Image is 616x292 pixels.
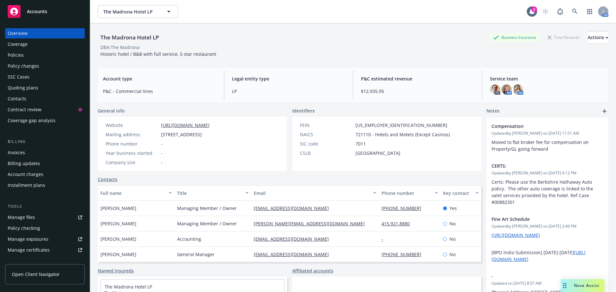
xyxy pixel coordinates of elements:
[544,33,583,41] div: Total Rewards
[355,122,447,129] span: [US_EMPLOYER_IDENTIFICATION_NUMBER]
[254,205,334,211] a: [EMAIL_ADDRESS][DOMAIN_NAME]
[355,131,450,138] span: 721110 - Hotels and Motels (Except Casinos)
[103,75,216,82] span: Account type
[355,140,366,147] span: 7011
[8,169,43,179] div: Account charges
[449,251,456,258] span: No
[8,61,39,71] div: Policy changes
[161,150,163,156] span: -
[492,249,603,263] p: [BPO Indio Submission] [DATE]-[DATE]
[300,122,353,129] div: FEIN
[486,107,500,115] span: Notes
[8,180,45,190] div: Installment plans
[381,236,388,242] a: -
[100,205,136,212] span: [PERSON_NAME]
[5,104,85,115] a: Contract review
[492,130,603,136] span: Updated by [PERSON_NAME] on [DATE] 11:51 AM
[8,72,30,82] div: SSC Cases
[98,185,175,201] button: Full name
[161,131,202,138] span: [STREET_ADDRESS]
[177,236,201,242] span: Accounting
[5,3,85,21] a: Accounts
[5,61,85,71] a: Policy changes
[254,190,369,196] div: Email
[8,83,38,93] div: Quoting plans
[5,72,85,82] a: SSC Cases
[5,158,85,169] a: Billing updates
[379,185,440,201] button: Phone number
[177,205,237,212] span: Managing Member / Owner
[300,150,353,156] div: CSLB
[588,31,608,44] button: Actions
[8,28,28,38] div: Overview
[232,75,345,82] span: Legal entity type
[5,180,85,190] a: Installment plans
[254,251,334,257] a: [EMAIL_ADDRESS][DOMAIN_NAME]
[5,256,85,266] a: Manage claims
[441,185,481,201] button: Key contact
[8,115,56,126] div: Coverage gap analysis
[5,50,85,60] a: Policies
[492,123,586,129] span: Compensation
[254,236,334,242] a: [EMAIL_ADDRESS][DOMAIN_NAME]
[27,9,47,14] span: Accounts
[106,150,158,156] div: Year business started
[5,115,85,126] a: Coverage gap analysis
[98,176,117,183] a: Contacts
[381,205,426,211] a: [PHONE_NUMBER]
[98,33,161,42] div: The Madrona Hotel LP
[106,131,158,138] div: Mailing address
[492,223,603,229] span: Updated by [PERSON_NAME] on [DATE] 2:46 PM
[100,251,136,258] span: [PERSON_NAME]
[5,245,85,255] a: Manage certificates
[5,169,85,179] a: Account charges
[449,205,457,212] span: Yes
[106,159,158,166] div: Company size
[554,5,567,18] a: Report a Bug
[486,157,608,211] div: CERTS:Updatedby [PERSON_NAME] on [DATE] 6:12 PMCerts: Please use the Berkshire Hathaway Auto poli...
[490,33,539,41] div: Business Insurance
[98,107,125,114] span: General info
[232,88,345,95] span: LP
[177,220,237,227] span: Managing Member / Owner
[100,236,136,242] span: [PERSON_NAME]
[492,232,540,238] a: [URL][DOMAIN_NAME]
[8,234,48,244] div: Manage exposures
[381,251,426,257] a: [PHONE_NUMBER]
[492,273,586,279] span: -
[449,220,456,227] span: No
[5,94,85,104] a: Contacts
[490,75,603,82] span: Service team
[361,75,474,82] span: P&C estimated revenue
[492,170,603,176] span: Updated by [PERSON_NAME] on [DATE] 6:12 PM
[492,216,586,222] span: Fine Art Schedule
[8,223,40,233] div: Policy checking
[251,185,379,201] button: Email
[561,279,569,292] div: Drag to move
[292,107,315,114] span: Identifiers
[5,83,85,93] a: Quoting plans
[381,221,415,227] a: 415.921.8880
[443,190,472,196] div: Key contact
[8,212,35,222] div: Manage files
[449,236,456,242] span: No
[8,245,50,255] div: Manage certificates
[561,279,604,292] button: Nova Assist
[12,271,60,278] span: Open Client Navigator
[5,147,85,158] a: Invoices
[492,163,586,169] span: CERTS:
[531,6,537,12] div: 2
[100,220,136,227] span: [PERSON_NAME]
[5,223,85,233] a: Policy checking
[492,139,590,152] span: Moved to flat broker fee for compensation on Property/GL going forward
[5,212,85,222] a: Manage files
[8,39,28,49] div: Coverage
[161,159,163,166] span: -
[539,5,552,18] a: Start snowing
[100,44,140,51] div: DBA: The Madrona
[490,84,500,95] img: photo
[569,5,581,18] a: Search
[8,50,24,60] div: Policies
[106,122,158,129] div: Website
